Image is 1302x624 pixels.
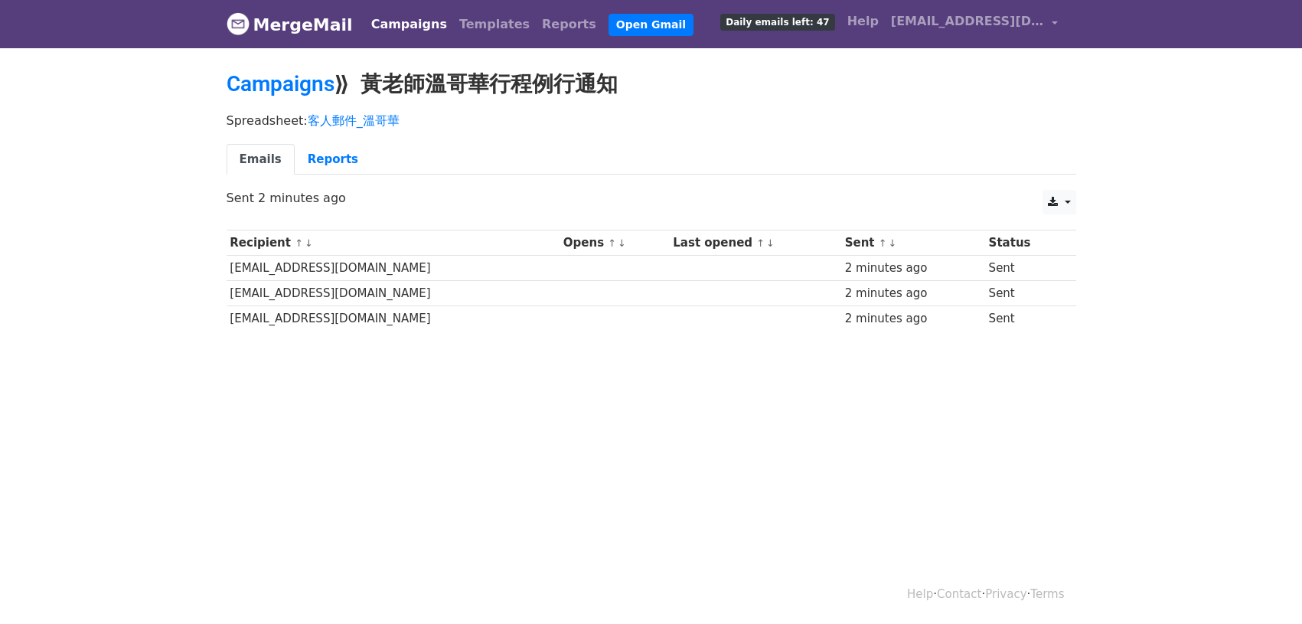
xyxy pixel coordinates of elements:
a: Emails [227,144,295,175]
td: Sent [985,306,1064,332]
a: Terms [1030,587,1064,601]
a: ↓ [889,237,897,249]
a: 客人郵件_溫哥華 [308,113,400,128]
td: [EMAIL_ADDRESS][DOMAIN_NAME] [227,306,560,332]
th: Status [985,230,1064,256]
td: [EMAIL_ADDRESS][DOMAIN_NAME] [227,281,560,306]
h2: ⟫ 黃老師溫哥華行程例行通知 [227,71,1076,97]
th: Last opened [670,230,841,256]
a: [EMAIL_ADDRESS][DOMAIN_NAME] [885,6,1064,42]
p: Sent 2 minutes ago [227,190,1076,206]
div: 2 minutes ago [845,310,981,328]
a: Help [907,587,933,601]
a: Campaigns [365,9,453,40]
div: 2 minutes ago [845,260,981,277]
a: Contact [937,587,981,601]
span: [EMAIL_ADDRESS][DOMAIN_NAME] [891,12,1044,31]
th: Opens [560,230,669,256]
td: Sent [985,281,1064,306]
a: Campaigns [227,71,334,96]
a: ↓ [766,237,775,249]
a: ↑ [756,237,765,249]
a: ↑ [879,237,887,249]
a: Reports [536,9,602,40]
a: ↑ [295,237,303,249]
img: MergeMail logo [227,12,250,35]
a: MergeMail [227,8,353,41]
a: Templates [453,9,536,40]
td: [EMAIL_ADDRESS][DOMAIN_NAME] [227,256,560,281]
td: Sent [985,256,1064,281]
a: Help [841,6,885,37]
a: ↑ [608,237,616,249]
div: 2 minutes ago [845,285,981,302]
th: Recipient [227,230,560,256]
a: Reports [295,144,371,175]
a: Daily emails left: 47 [714,6,840,37]
p: Spreadsheet: [227,113,1076,129]
th: Sent [841,230,985,256]
a: Open Gmail [609,14,693,36]
a: ↓ [618,237,626,249]
a: ↓ [305,237,313,249]
a: Privacy [985,587,1026,601]
span: Daily emails left: 47 [720,14,834,31]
